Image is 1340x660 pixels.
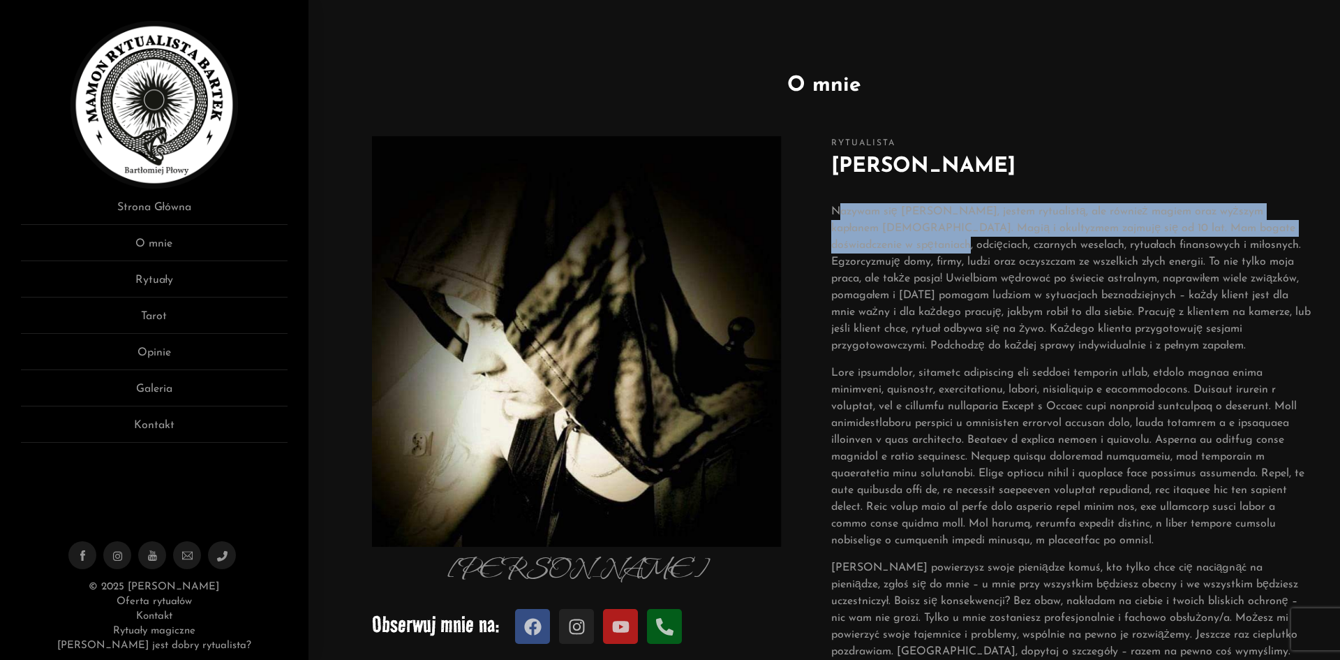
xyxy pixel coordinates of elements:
span: Rytualista [831,136,1312,151]
p: Lore ipsumdolor, sitametc adipiscing eli seddoei temporin utlab, etdolo magnaa enima minimveni, q... [831,365,1312,549]
p: [PERSON_NAME] powierzysz swoje pieniądze komuś, kto tylko chce cię naciągnąć na pieniądze, zgłoś ... [831,559,1312,660]
a: Strona Główna [21,199,288,225]
h2: [PERSON_NAME] [831,151,1312,182]
a: Opinie [21,344,288,370]
p: Obserwuj mnie na: [372,604,781,645]
a: [PERSON_NAME] jest dobry rytualista? [57,640,251,651]
a: Kontakt [21,417,288,443]
a: O mnie [21,235,288,261]
img: Rytualista Bartek [70,21,238,189]
a: Tarot [21,308,288,334]
a: Rytuały [21,272,288,298]
p: [PERSON_NAME] [336,547,817,594]
h1: O mnie [329,70,1319,101]
a: Rytuały magiczne [113,626,195,636]
a: Kontakt [136,611,172,622]
a: Galeria [21,381,288,406]
a: Oferta rytuałów [117,596,192,607]
p: Nazywam się [PERSON_NAME], jestem rytualistą, ale również magiem oraz wyższym kapłanem [DEMOGRAPH... [831,203,1312,354]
